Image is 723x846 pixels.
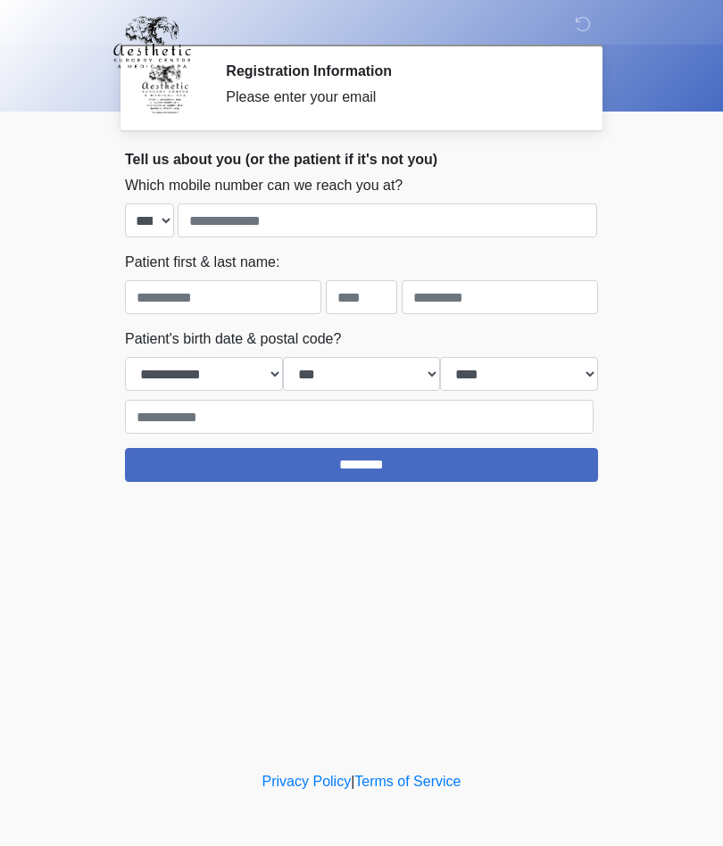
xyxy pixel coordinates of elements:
[354,774,461,789] a: Terms of Service
[125,328,341,350] label: Patient's birth date & postal code?
[351,774,354,789] a: |
[226,87,571,108] div: Please enter your email
[107,13,197,70] img: Aesthetic Surgery Centre, PLLC Logo
[125,175,403,196] label: Which mobile number can we reach you at?
[262,774,352,789] a: Privacy Policy
[125,151,598,168] h2: Tell us about you (or the patient if it's not you)
[125,252,279,273] label: Patient first & last name:
[138,62,192,116] img: Agent Avatar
